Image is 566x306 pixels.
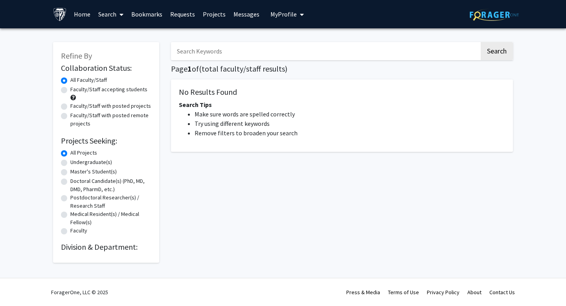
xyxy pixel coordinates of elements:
[61,63,151,73] h2: Collaboration Status:
[70,158,112,166] label: Undergraduate(s)
[61,51,92,61] span: Refine By
[70,85,147,94] label: Faculty/Staff accepting students
[70,210,151,227] label: Medical Resident(s) / Medical Fellow(s)
[70,111,151,128] label: Faculty/Staff with posted remote projects
[70,0,94,28] a: Home
[70,149,97,157] label: All Projects
[481,42,513,60] button: Search
[171,42,480,60] input: Search Keywords
[187,64,192,74] span: 1
[70,102,151,110] label: Faculty/Staff with posted projects
[195,128,505,138] li: Remove filters to broaden your search
[70,76,107,84] label: All Faculty/Staff
[171,64,513,74] h1: Page of ( total faculty/staff results)
[467,289,481,296] a: About
[94,0,127,28] a: Search
[179,87,505,97] h5: No Results Found
[195,119,505,128] li: Try using different keywords
[61,136,151,146] h2: Projects Seeking:
[179,101,212,109] span: Search Tips
[489,289,515,296] a: Contact Us
[70,227,87,235] label: Faculty
[270,10,297,18] span: My Profile
[195,109,505,119] li: Make sure words are spelled correctly
[230,0,263,28] a: Messages
[70,194,151,210] label: Postdoctoral Researcher(s) / Research Staff
[51,278,108,306] div: ForagerOne, LLC © 2025
[388,289,419,296] a: Terms of Use
[470,9,519,21] img: ForagerOne Logo
[166,0,199,28] a: Requests
[127,0,166,28] a: Bookmarks
[70,168,117,176] label: Master's Student(s)
[61,242,151,252] h2: Division & Department:
[199,0,230,28] a: Projects
[427,289,459,296] a: Privacy Policy
[171,160,513,178] nav: Page navigation
[53,7,67,21] img: Johns Hopkins University Logo
[346,289,380,296] a: Press & Media
[70,177,151,194] label: Doctoral Candidate(s) (PhD, MD, DMD, PharmD, etc.)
